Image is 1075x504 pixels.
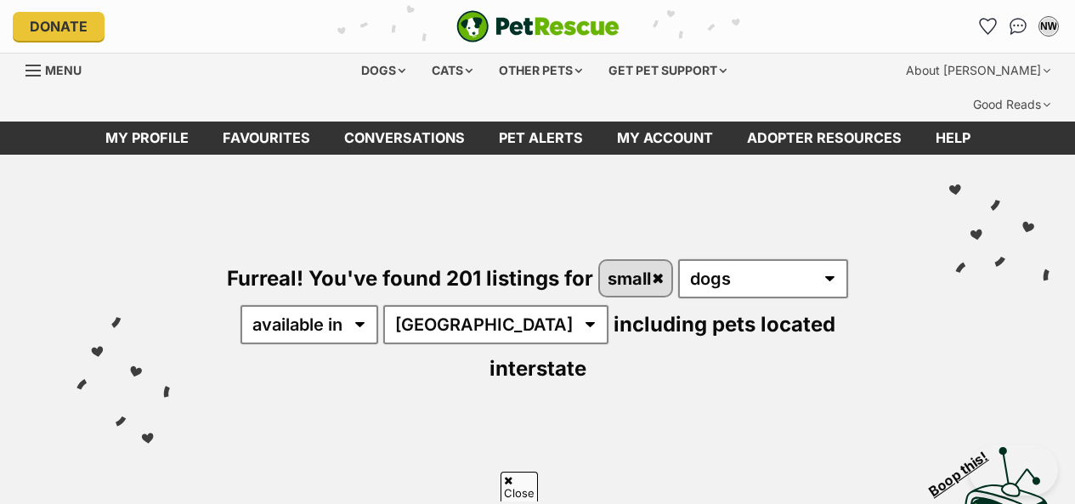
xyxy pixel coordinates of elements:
[227,266,593,291] span: Furreal! You've found 201 listings for
[1035,13,1062,40] button: My account
[600,261,672,296] a: small
[974,13,1001,40] a: Favourites
[730,122,919,155] a: Adopter resources
[489,312,835,381] span: including pets located interstate
[1004,13,1032,40] a: Conversations
[327,122,482,155] a: conversations
[482,122,600,155] a: Pet alerts
[420,54,484,88] div: Cats
[501,472,538,501] span: Close
[974,13,1062,40] ul: Account quick links
[969,445,1058,496] iframe: Help Scout Beacon - Open
[1040,18,1057,35] div: NW
[597,54,738,88] div: Get pet support
[206,122,327,155] a: Favourites
[88,122,206,155] a: My profile
[926,438,1004,499] span: Boop this!
[919,122,987,155] a: Help
[349,54,417,88] div: Dogs
[456,10,620,42] a: PetRescue
[600,122,730,155] a: My account
[487,54,594,88] div: Other pets
[13,12,105,41] a: Donate
[456,10,620,42] img: logo-e224e6f780fb5917bec1dbf3a21bbac754714ae5b6737aabdf751b685950b380.svg
[961,88,1062,122] div: Good Reads
[45,63,82,77] span: Menu
[1010,18,1027,35] img: chat-41dd97257d64d25036548639549fe6c8038ab92f7586957e7f3b1b290dea8141.svg
[894,54,1062,88] div: About [PERSON_NAME]
[25,54,93,84] a: Menu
